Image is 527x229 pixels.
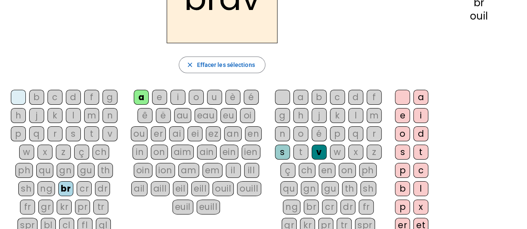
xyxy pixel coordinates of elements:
[156,108,171,123] div: ë
[11,108,26,123] div: h
[240,108,255,123] div: oi
[47,108,62,123] div: k
[367,108,382,123] div: m
[151,145,168,160] div: on
[179,57,265,73] button: Effacer les sélections
[191,181,209,196] div: eill
[19,145,34,160] div: w
[301,181,318,196] div: gn
[152,90,167,105] div: e
[206,126,221,141] div: ez
[413,90,428,105] div: a
[37,181,55,196] div: ng
[38,199,53,214] div: gr
[47,126,62,141] div: r
[348,108,363,123] div: l
[348,90,363,105] div: d
[244,163,259,178] div: ill
[102,126,117,141] div: v
[395,145,410,160] div: s
[75,199,90,214] div: pr
[280,181,297,196] div: qu
[212,181,234,196] div: ouil
[395,199,410,214] div: p
[348,126,363,141] div: q
[280,163,295,178] div: ç
[132,145,147,160] div: in
[169,126,184,141] div: ai
[84,108,99,123] div: m
[178,163,199,178] div: am
[173,181,188,196] div: eil
[186,61,193,69] mat-icon: close
[359,163,377,178] div: ph
[66,126,81,141] div: s
[156,163,175,178] div: ion
[84,90,99,105] div: f
[330,145,345,160] div: w
[77,181,92,196] div: cr
[57,163,74,178] div: gn
[242,145,260,160] div: ien
[413,145,428,160] div: t
[293,90,308,105] div: a
[342,181,357,196] div: th
[275,126,290,141] div: n
[275,108,290,123] div: g
[197,199,220,214] div: euill
[102,108,117,123] div: n
[360,181,376,196] div: sh
[367,145,382,160] div: z
[189,90,204,105] div: o
[74,145,89,160] div: ç
[174,108,191,123] div: au
[84,126,99,141] div: t
[137,108,152,123] div: ê
[95,181,110,196] div: dr
[58,181,73,196] div: br
[77,163,95,178] div: gu
[367,90,382,105] div: f
[171,145,194,160] div: aim
[47,90,62,105] div: c
[92,145,109,160] div: ch
[245,126,262,141] div: en
[340,199,355,214] div: dr
[224,126,242,141] div: an
[413,163,428,178] div: c
[197,60,255,70] span: Effacer les sélections
[322,181,339,196] div: gu
[319,163,335,178] div: en
[202,163,222,178] div: em
[293,126,308,141] div: o
[395,181,410,196] div: b
[187,126,202,141] div: ei
[226,163,241,178] div: il
[339,163,356,178] div: on
[18,181,34,196] div: sh
[304,199,319,214] div: br
[56,145,71,160] div: z
[395,108,410,123] div: e
[330,90,345,105] div: c
[131,181,147,196] div: ail
[444,11,514,21] div: ouil
[29,90,44,105] div: b
[170,90,185,105] div: i
[348,145,363,160] div: x
[312,145,327,160] div: v
[244,90,259,105] div: é
[11,126,26,141] div: p
[102,90,117,105] div: g
[275,145,290,160] div: s
[172,199,193,214] div: euil
[395,163,410,178] div: p
[237,181,261,196] div: ouill
[220,108,237,123] div: eu
[413,181,428,196] div: l
[330,108,345,123] div: k
[207,90,222,105] div: u
[29,126,44,141] div: q
[197,145,217,160] div: ain
[36,163,53,178] div: qu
